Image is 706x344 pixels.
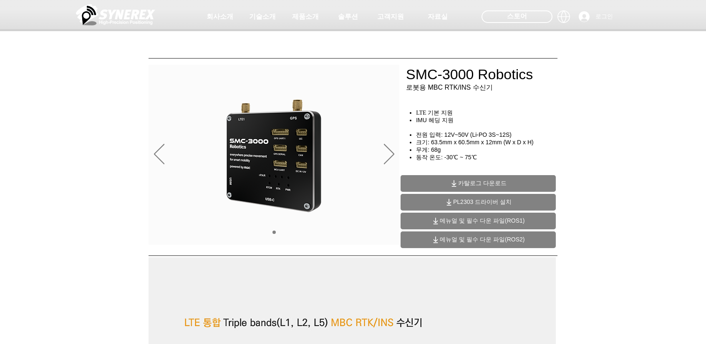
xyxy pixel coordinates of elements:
span: 전원 입력: 12V~50V (Li-PO 3S~12S) [416,131,512,138]
button: 이전 [154,144,164,166]
span: 메뉴얼 및 필수 다운 파일(ROS2) [440,236,524,244]
span: 회사소개 [207,13,233,21]
button: 로그인 [573,9,619,25]
a: PL2303 드라이버 설치 [401,194,556,211]
span: 스토어 [507,12,527,21]
span: PL2303 드라이버 설치 [453,198,512,206]
a: 솔루션 [327,8,369,25]
div: 스토어 [482,10,552,23]
span: 솔루션 [338,13,358,21]
span: 기술소개 [249,13,276,21]
span: 제품소개 [292,13,319,21]
a: 카탈로그 다운로드 [401,175,556,192]
img: KakaoTalk_20241224_155801212.png [210,88,338,221]
span: 로그인 [593,13,616,21]
span: 크기: 63.5mm x 60.5mm x 12mm (W x D x H) [416,139,534,146]
nav: 슬라이드 [269,231,279,234]
span: 메뉴얼 및 필수 다운 파일(ROS1) [440,217,524,225]
a: 제품소개 [285,8,326,25]
a: 자료실 [417,8,459,25]
a: 고객지원 [370,8,411,25]
a: 메뉴얼 및 필수 다운 파일(ROS2) [401,231,556,248]
a: 기술소개 [242,8,283,25]
button: 다음 [384,144,394,166]
span: 자료실 [428,13,448,21]
span: 무게: 68g [416,146,441,153]
img: 씨너렉스_White_simbol_대지 1.png [76,2,155,27]
div: 슬라이드쇼 [149,65,399,245]
span: 고객지원 [377,13,404,21]
a: 01 [272,231,276,234]
a: 메뉴얼 및 필수 다운 파일(ROS1) [401,213,556,229]
a: 회사소개 [199,8,241,25]
span: 동작 온도: -30℃ ~ 75℃ [416,154,477,161]
span: 카탈로그 다운로드 [458,180,507,187]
